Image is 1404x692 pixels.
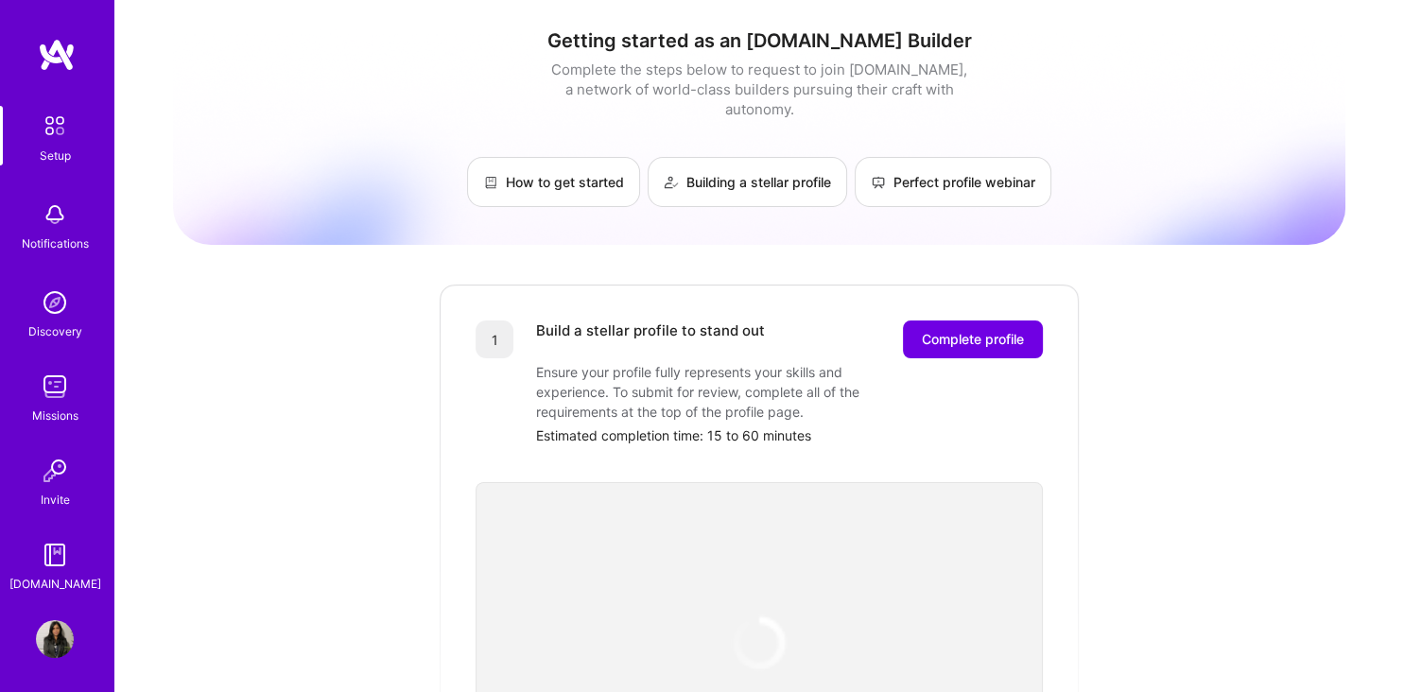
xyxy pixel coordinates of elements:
a: User Avatar [31,620,78,658]
img: Building a stellar profile [664,175,679,190]
img: logo [38,38,76,72]
button: Complete profile [903,320,1043,358]
img: guide book [36,536,74,574]
div: Missions [32,406,78,425]
img: Invite [36,452,74,490]
div: Ensure your profile fully represents your skills and experience. To submit for review, complete a... [536,362,914,422]
div: [DOMAIN_NAME] [9,574,101,594]
a: Building a stellar profile [648,157,847,207]
div: Build a stellar profile to stand out [536,320,765,358]
div: 1 [476,320,513,358]
div: Estimated completion time: 15 to 60 minutes [536,425,1043,445]
div: Discovery [28,321,82,341]
img: loading [723,607,795,679]
div: Complete the steps below to request to join [DOMAIN_NAME], a network of world-class builders purs... [546,60,972,119]
div: Notifications [22,234,89,253]
img: teamwork [36,368,74,406]
div: Invite [41,490,70,510]
img: How to get started [483,175,498,190]
img: setup [35,106,75,146]
img: discovery [36,284,74,321]
h1: Getting started as an [DOMAIN_NAME] Builder [173,29,1345,52]
a: How to get started [467,157,640,207]
img: bell [36,196,74,234]
img: Perfect profile webinar [871,175,886,190]
img: User Avatar [36,620,74,658]
div: Setup [40,146,71,165]
a: Perfect profile webinar [855,157,1051,207]
span: Complete profile [922,330,1024,349]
